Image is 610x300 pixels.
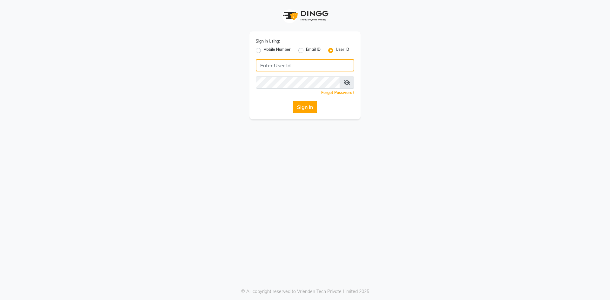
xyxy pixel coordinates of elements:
label: Mobile Number [263,47,291,54]
button: Sign In [293,101,317,113]
label: Sign In Using: [256,38,280,44]
input: Username [256,77,340,89]
label: Email ID [306,47,321,54]
a: Forgot Password? [321,90,354,95]
label: User ID [336,47,349,54]
img: logo1.svg [280,6,330,25]
input: Username [256,59,354,71]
